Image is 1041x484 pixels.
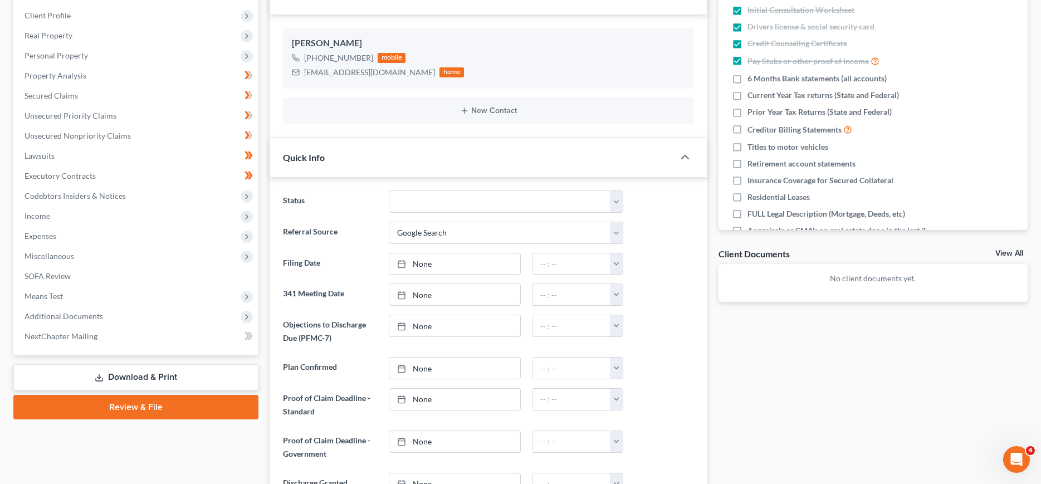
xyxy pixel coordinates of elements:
[16,166,258,186] a: Executory Contracts
[747,225,941,247] span: Appraisals or CMA's on real estate done in the last 3 years OR required by attorney
[532,315,610,336] input: -- : --
[16,266,258,286] a: SOFA Review
[13,395,258,419] a: Review & File
[747,4,854,16] span: Initial Consultation Worksheet
[277,315,383,348] label: Objections to Discharge Due (PFMC-7)
[1026,446,1035,455] span: 4
[25,171,96,180] span: Executory Contracts
[25,71,86,80] span: Property Analysis
[389,315,521,336] a: None
[747,124,842,135] span: Creditor Billing Statements
[277,431,383,464] label: Proof of Claim Deadline - Government
[747,141,828,153] span: Titles to motor vehicles
[25,111,116,120] span: Unsecured Priority Claims
[16,126,258,146] a: Unsecured Nonpriority Claims
[995,250,1023,257] a: View All
[532,284,610,305] input: -- : --
[747,38,847,49] span: Credit Counseling Certificate
[292,106,685,115] button: New Contact
[25,191,126,201] span: Codebtors Insiders & Notices
[25,51,88,60] span: Personal Property
[25,291,63,301] span: Means Test
[25,311,103,321] span: Additional Documents
[747,106,892,118] span: Prior Year Tax Returns (State and Federal)
[25,231,56,241] span: Expenses
[747,73,887,84] span: 6 Months Bank statements (all accounts)
[747,192,810,203] span: Residential Leases
[277,283,383,306] label: 341 Meeting Date
[747,90,899,101] span: Current Year Tax returns (State and Federal)
[304,67,435,78] div: [EMAIL_ADDRESS][DOMAIN_NAME]
[16,86,258,106] a: Secured Claims
[719,248,790,260] div: Client Documents
[747,208,905,219] span: FULL Legal Description (Mortgage, Deeds, etc)
[25,331,97,341] span: NextChapter Mailing
[16,146,258,166] a: Lawsuits
[747,175,893,186] span: Insurance Coverage for Secured Collateral
[389,284,521,305] a: None
[277,190,383,213] label: Status
[25,131,131,140] span: Unsecured Nonpriority Claims
[1003,446,1030,473] iframe: Intercom live chat
[277,388,383,422] label: Proof of Claim Deadline - Standard
[389,431,521,452] a: None
[532,253,610,275] input: -- : --
[292,37,685,50] div: [PERSON_NAME]
[389,389,521,410] a: None
[25,211,50,221] span: Income
[25,91,78,100] span: Secured Claims
[304,52,373,63] div: [PHONE_NUMBER]
[283,152,325,163] span: Quick Info
[277,357,383,379] label: Plan Confirmed
[25,271,71,281] span: SOFA Review
[389,358,521,379] a: None
[532,389,610,410] input: -- : --
[25,11,71,20] span: Client Profile
[747,56,869,67] span: Pay Stubs or other proof of Income
[389,253,521,275] a: None
[16,326,258,346] a: NextChapter Mailing
[532,431,610,452] input: -- : --
[16,106,258,126] a: Unsecured Priority Claims
[747,158,856,169] span: Retirement account statements
[25,251,74,261] span: Miscellaneous
[727,273,1019,284] p: No client documents yet.
[378,53,405,63] div: mobile
[747,21,874,32] span: Drivers license & social security card
[532,358,610,379] input: -- : --
[277,253,383,275] label: Filing Date
[439,67,464,77] div: home
[25,151,55,160] span: Lawsuits
[16,66,258,86] a: Property Analysis
[25,31,72,40] span: Real Property
[277,222,383,244] label: Referral Source
[13,364,258,390] a: Download & Print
